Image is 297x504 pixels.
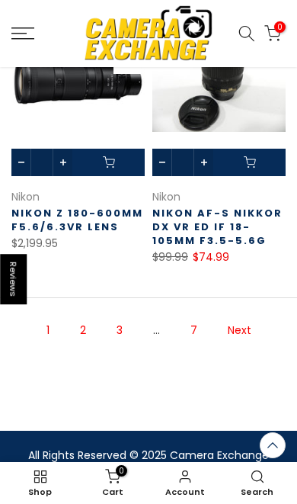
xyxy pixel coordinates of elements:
div: All Rights Reserved © 2025 Camera Exchange [11,446,286,465]
div: $2,199.95 [11,234,145,253]
a: Back to the top [260,432,286,458]
a: Page 7 [183,317,205,344]
ins: $74.99 [193,248,229,267]
a: 0 [264,25,281,42]
span: Page 1 [39,317,57,344]
span: Account [156,488,213,496]
a: Account [148,466,221,500]
a: Nikon Z 180-600mm F5.6/6.3VR Lens [11,206,143,234]
a: Page 3 [109,317,130,344]
span: Cart [84,488,141,496]
span: Shop [11,488,69,496]
a: Shop [4,466,76,500]
a: Next [220,317,259,344]
a: 0 Cart [76,466,148,500]
a: Nikon AF-S Nikkor DX VR ED IF 18-105mm f3.5-5.6G [152,206,283,248]
span: … [145,317,168,344]
a: Nikon [11,189,40,204]
span: 0 [116,465,127,477]
del: $99.99 [152,249,188,265]
span: Search [228,488,286,496]
a: Search [221,466,293,500]
a: Nikon [152,189,180,204]
a: Page 2 [72,317,94,344]
span: 0 [274,21,286,33]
